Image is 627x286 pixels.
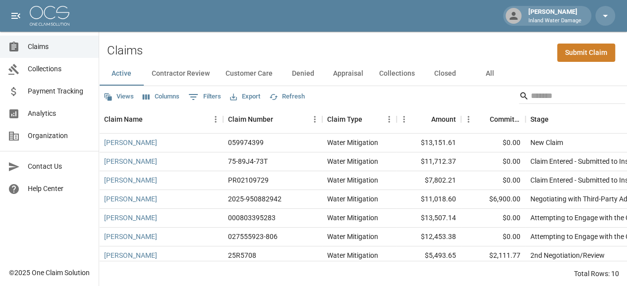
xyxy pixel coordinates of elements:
span: Help Center [28,184,91,194]
div: Committed Amount [461,105,525,133]
span: Collections [28,64,91,74]
button: Sort [476,112,490,126]
button: Menu [307,112,322,127]
div: Amount [431,105,456,133]
button: All [467,62,512,86]
div: 000803395283 [228,213,276,223]
button: Denied [281,62,325,86]
a: [PERSON_NAME] [104,213,157,223]
button: Menu [461,112,476,127]
button: Closed [423,62,467,86]
div: $6,900.00 [461,190,525,209]
div: Total Rows: 10 [574,269,619,279]
div: $2,111.77 [461,246,525,265]
div: 2025-950882942 [228,194,282,204]
span: Contact Us [28,161,91,172]
button: Contractor Review [144,62,218,86]
button: Sort [362,112,376,126]
button: Views [101,89,136,104]
button: Sort [273,112,287,126]
button: Select columns [140,89,182,104]
div: Water Mitigation [327,250,378,260]
div: 027555923-806 [228,232,278,241]
div: Water Mitigation [327,213,378,223]
div: Water Mitigation [327,138,378,147]
div: Committed Amount [490,105,520,133]
div: Water Mitigation [327,156,378,166]
div: $0.00 [461,209,525,228]
button: Menu [397,112,411,127]
div: New Claim [530,138,563,147]
div: $13,151.61 [397,134,461,152]
span: Payment Tracking [28,86,91,96]
p: Inland Water Damage [528,17,581,25]
div: [PERSON_NAME] [524,7,585,25]
a: Submit Claim [557,44,615,62]
div: $13,507.14 [397,209,461,228]
div: Claim Name [104,105,143,133]
a: [PERSON_NAME] [104,250,157,260]
div: Water Mitigation [327,175,378,185]
div: dynamic tabs [99,62,627,86]
img: ocs-logo-white-transparent.png [30,6,69,26]
div: $0.00 [461,228,525,246]
button: Customer Care [218,62,281,86]
div: $7,802.21 [397,171,461,190]
button: Menu [208,112,223,127]
div: Search [519,88,625,106]
div: PR02109729 [228,175,269,185]
button: Collections [371,62,423,86]
h2: Claims [107,44,143,58]
div: © 2025 One Claim Solution [9,268,90,278]
div: $0.00 [461,134,525,152]
button: Sort [143,112,157,126]
span: Organization [28,131,91,141]
div: Water Mitigation [327,232,378,241]
button: Sort [417,112,431,126]
div: 25R5708 [228,250,256,260]
div: Claim Number [223,105,322,133]
button: Show filters [186,89,224,105]
div: 75-89J4-73T [228,156,268,166]
button: Appraisal [325,62,371,86]
div: Water Mitigation [327,194,378,204]
a: [PERSON_NAME] [104,156,157,166]
div: Claim Name [99,105,223,133]
button: Sort [549,112,563,126]
button: Active [99,62,144,86]
div: 059974399 [228,138,264,147]
div: 2nd Negotiation/Review [530,250,605,260]
div: $11,712.37 [397,152,461,171]
a: [PERSON_NAME] [104,175,157,185]
div: $11,018.60 [397,190,461,209]
a: [PERSON_NAME] [104,232,157,241]
div: $12,453.38 [397,228,461,246]
div: Stage [530,105,549,133]
a: [PERSON_NAME] [104,194,157,204]
button: Refresh [267,89,307,104]
button: Menu [382,112,397,127]
div: $5,493.65 [397,246,461,265]
span: Claims [28,42,91,52]
div: Claim Number [228,105,273,133]
div: Amount [397,105,461,133]
a: [PERSON_NAME] [104,138,157,147]
div: Claim Type [327,105,362,133]
button: open drawer [6,6,26,26]
span: Analytics [28,108,91,119]
button: Export [228,89,263,104]
div: Claim Type [322,105,397,133]
div: $0.00 [461,171,525,190]
div: $0.00 [461,152,525,171]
